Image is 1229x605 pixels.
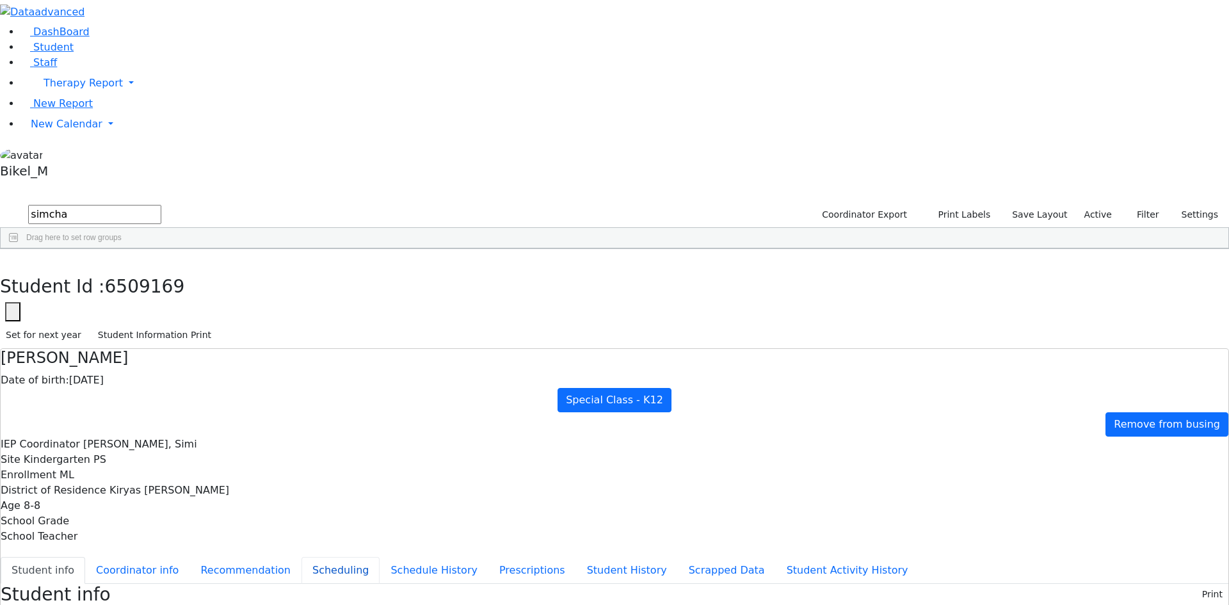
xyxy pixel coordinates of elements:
button: Schedule History [380,557,488,584]
button: Recommendation [189,557,301,584]
label: Age [1,498,20,513]
span: Therapy Report [44,77,123,89]
span: DashBoard [33,26,90,38]
button: Coordinator info [85,557,189,584]
span: Staff [33,56,57,69]
button: Print Labels [923,205,996,225]
label: School Grade [1,513,69,529]
a: New Calendar [20,111,1229,137]
a: Student [20,41,74,53]
button: Scrapped Data [678,557,776,584]
a: Staff [20,56,57,69]
button: Filter [1120,205,1165,225]
button: Student Activity History [776,557,919,584]
button: Save Layout [1006,205,1073,225]
button: Student History [576,557,678,584]
h4: [PERSON_NAME] [1,349,1228,367]
span: 6509169 [105,276,185,297]
label: District of Residence [1,483,106,498]
a: DashBoard [20,26,90,38]
span: Kiryas [PERSON_NAME] [109,484,229,496]
a: New Report [20,97,93,109]
label: School Teacher [1,529,77,544]
input: Search [28,205,161,224]
span: [PERSON_NAME], Simi [83,438,197,450]
button: Coordinator Export [814,205,913,225]
span: Student [33,41,74,53]
button: Student info [1,557,85,584]
label: Site [1,452,20,467]
label: Active [1079,205,1118,225]
label: IEP Coordinator [1,437,80,452]
button: Settings [1165,205,1224,225]
span: 8-8 [24,499,40,512]
div: [DATE] [1,373,1228,388]
label: Date of birth: [1,373,69,388]
a: Therapy Report [20,70,1229,96]
button: Prescriptions [488,557,576,584]
span: New Report [33,97,93,109]
span: Remove from busing [1114,418,1220,430]
button: Student Information Print [92,325,217,345]
span: Drag here to set row groups [26,233,122,242]
a: Special Class - K12 [558,388,671,412]
label: Enrollment [1,467,56,483]
span: ML [60,469,74,481]
button: Scheduling [301,557,380,584]
span: New Calendar [31,118,102,130]
a: Remove from busing [1105,412,1228,437]
span: Kindergarten PS [24,453,106,465]
button: Print [1196,585,1228,604]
